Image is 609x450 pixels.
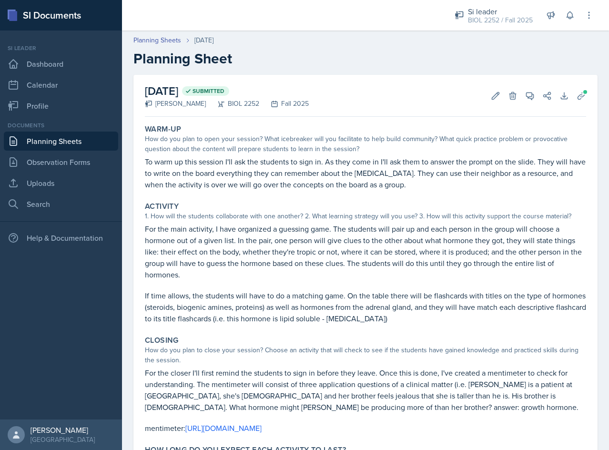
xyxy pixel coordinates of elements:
p: For the closer I'll first remind the students to sign in before they leave. Once this is done, I'... [145,367,586,413]
a: Profile [4,96,118,115]
h2: Planning Sheet [133,50,598,67]
div: [GEOGRAPHIC_DATA] [30,435,95,444]
label: Warm-Up [145,124,182,134]
div: How do you plan to open your session? What icebreaker will you facilitate to help build community... [145,134,586,154]
div: BIOL 2252 [206,99,259,109]
p: mentimeter: [145,422,586,434]
a: Planning Sheets [4,132,118,151]
p: To warm up this session I'll ask the students to sign in. As they come in I'll ask them to answer... [145,156,586,190]
p: If time allows, the students will have to do a matching game. On the table there will be flashcar... [145,290,586,324]
a: Dashboard [4,54,118,73]
div: Fall 2025 [259,99,309,109]
a: Search [4,194,118,214]
p: For the main activity, I have organized a guessing game. The students will pair up and each perso... [145,223,586,280]
div: Help & Documentation [4,228,118,247]
div: Si leader [4,44,118,52]
div: BIOL 2252 / Fall 2025 [468,15,533,25]
label: Activity [145,202,179,211]
div: 1. How will the students collaborate with one another? 2. What learning strategy will you use? 3.... [145,211,586,221]
label: Closing [145,336,179,345]
div: Documents [4,121,118,130]
h2: [DATE] [145,82,309,100]
div: Si leader [468,6,533,17]
div: How do you plan to close your session? Choose an activity that will check to see if the students ... [145,345,586,365]
a: Calendar [4,75,118,94]
a: Planning Sheets [133,35,181,45]
div: [PERSON_NAME] [30,425,95,435]
span: Submitted [193,87,224,95]
div: [DATE] [194,35,213,45]
a: Uploads [4,174,118,193]
a: Observation Forms [4,153,118,172]
div: [PERSON_NAME] [145,99,206,109]
a: [URL][DOMAIN_NAME] [185,423,262,433]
